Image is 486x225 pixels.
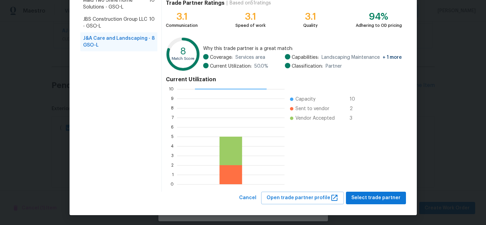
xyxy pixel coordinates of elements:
[171,154,174,158] text: 3
[235,54,265,61] span: Services area
[236,192,259,204] button: Cancel
[171,125,174,129] text: 6
[292,54,319,61] span: Capabilities:
[235,22,266,29] div: Speed of work
[172,173,174,177] text: 1
[351,194,401,202] span: Select trade partner
[356,13,402,20] div: 94%
[350,115,361,122] span: 3
[326,63,342,70] span: Partner
[322,54,402,61] span: Landscaping Maintenance
[169,87,174,91] text: 10
[83,35,152,49] span: J&A Care and Landscaping - GSO-L
[383,55,402,60] span: + 1 more
[303,22,318,29] div: Quality
[180,47,186,56] text: 8
[235,13,266,20] div: 3.1
[346,192,406,204] button: Select trade partner
[171,135,174,139] text: 5
[356,22,402,29] div: Adhering to OD pricing
[295,96,315,103] span: Capacity
[292,63,323,70] span: Classification:
[172,116,174,120] text: 7
[171,106,174,110] text: 8
[303,13,318,20] div: 3.1
[350,105,361,112] span: 2
[171,163,174,167] text: 2
[171,97,174,101] text: 9
[166,76,402,83] h4: Current Utilization
[166,22,198,29] div: Communication
[171,144,174,148] text: 4
[295,115,335,122] span: Vendor Accepted
[203,45,402,52] span: Why this trade partner is a great match:
[350,96,361,103] span: 10
[261,192,344,204] button: Open trade partner profile
[267,194,338,202] span: Open trade partner profile
[172,57,195,60] text: Match Score
[149,16,155,30] span: 10
[295,105,329,112] span: Sent to vendor
[83,16,150,30] span: JBS Construction Group LLC - GSO-L
[171,182,174,186] text: 0
[210,63,252,70] span: Current Utilization:
[152,35,155,49] span: 8
[166,13,198,20] div: 3.1
[210,54,233,61] span: Coverage:
[254,63,268,70] span: 50.0 %
[239,194,256,202] span: Cancel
